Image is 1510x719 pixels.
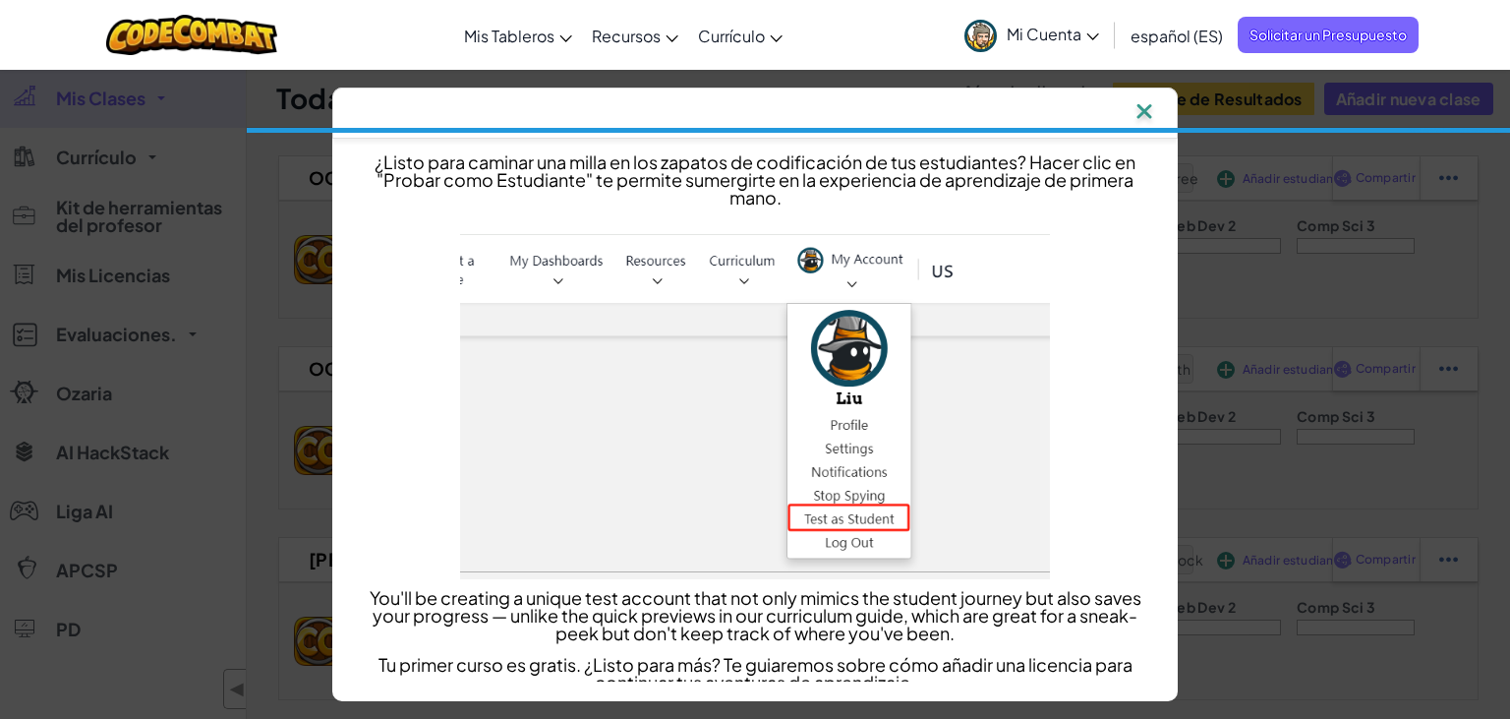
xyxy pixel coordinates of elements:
[1132,98,1157,128] img: IconClose.svg
[460,230,1050,578] img: test as student
[688,9,792,62] a: Currículo
[106,15,278,55] img: CodeCombat logo
[592,26,661,46] span: Recursos
[1238,17,1419,53] a: Solicitar un Presupuesto
[1131,26,1223,46] span: español (ES)
[1007,24,1099,44] span: Mi Cuenta
[464,26,554,46] span: Mis Tableros
[454,9,582,62] a: Mis Tableros
[362,656,1148,691] p: Tu primer curso es gratis. ¿Listo para más? Te guiaremos sobre cómo añadir una licencia para cont...
[582,9,688,62] a: Recursos
[964,20,997,52] img: avatar
[955,4,1109,66] a: Mi Cuenta
[698,26,765,46] span: Currículo
[362,589,1148,642] p: You'll be creating a unique test account that not only mimics the student journey but also saves ...
[1121,9,1233,62] a: español (ES)
[362,153,1148,207] p: ¿Listo para caminar una milla en los zapatos de codificación de tus estudiantes? Hacer clic en "P...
